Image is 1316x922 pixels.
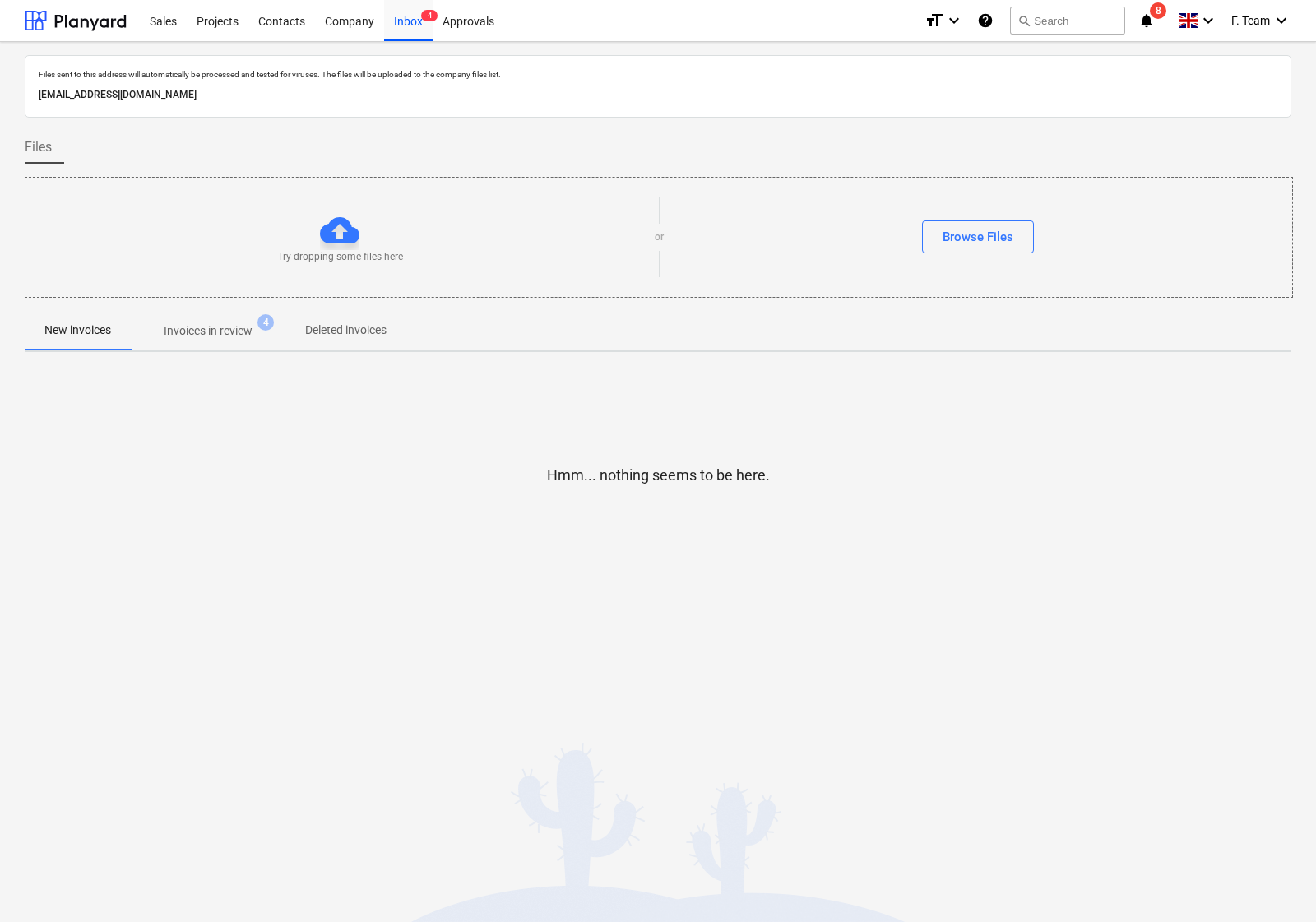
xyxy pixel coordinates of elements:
p: [EMAIL_ADDRESS][DOMAIN_NAME] [39,86,1277,104]
button: Search [1010,7,1125,35]
i: keyboard_arrow_down [944,11,964,30]
span: 4 [421,10,438,21]
i: notifications [1138,11,1155,30]
span: 8 [1150,2,1166,19]
p: New invoices [44,322,111,339]
p: Files sent to this address will automatically be processed and tested for viruses. The files will... [39,69,1277,80]
span: Files [25,137,52,157]
i: format_size [924,11,944,30]
p: Deleted invoices [305,322,387,339]
p: Hmm... nothing seems to be here. [547,466,770,485]
p: Try dropping some files here [277,250,403,264]
i: keyboard_arrow_down [1198,11,1218,30]
div: Try dropping some files hereorBrowse Files [25,177,1293,298]
iframe: Chat Widget [1234,843,1316,922]
p: or [655,230,664,244]
button: Browse Files [922,220,1034,253]
span: search [1017,14,1031,27]
span: F. Team [1231,14,1270,27]
i: keyboard_arrow_down [1272,11,1291,30]
i: Knowledge base [977,11,994,30]
div: Browse Files [943,226,1013,248]
span: 4 [257,314,274,331]
p: Invoices in review [164,322,253,340]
